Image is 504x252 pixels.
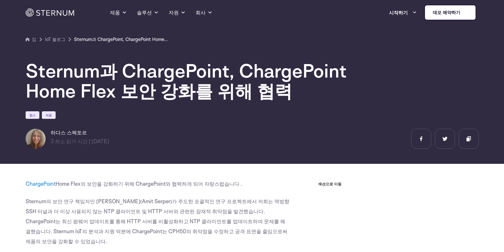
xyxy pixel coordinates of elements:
[46,113,52,117] font: 제품
[196,9,206,16] font: 회사
[389,9,408,16] font: 시작하기
[389,6,417,19] a: 시작하기
[42,111,56,119] a: 제품
[26,180,56,187] a: ChargePoint
[26,111,39,119] a: 랩스
[74,36,219,42] font: Sternum과 ChargePoint, ChargePoint Home Flex 보안 강화를 위해 협력
[74,36,168,43] a: Sternum과 ChargePoint, ChargePoint Home Flex 보안 강화를 위해 협력
[169,9,179,16] font: 자원
[45,36,65,43] a: IoT 블로그
[26,36,36,43] a: 집
[32,36,36,42] font: 집
[26,129,46,149] img: 하다스 스펙토르
[110,9,120,16] font: 제품
[137,9,152,16] font: 솔루션
[51,138,54,144] font: 3
[463,10,468,15] img: 흉골 IoT
[51,129,87,136] font: 하다스 스펙토르
[92,138,109,144] font: [DATE]
[26,198,289,244] font: Sternum의 보안 연구 책임자인 [PERSON_NAME](Amit Serper)가 주도한 포괄적인 연구 프로젝트에서 저희는 역방향 SSH 터널과 더 이상 사용되지 않는 N...
[26,59,347,102] font: Sternum과 ChargePoint, ChargePoint Home Flex 보안 강화를 위해 협력
[433,9,460,15] font: 데모 예약하기
[56,180,81,187] font: Home Flex
[318,181,342,186] font: 섹션으로 이동
[55,138,90,144] font: 최소 읽기 시간 |
[81,180,242,187] font: 의 보안을 강화하기 위해 ChargePoint와 협력하게 되어 자랑스럽습니다 .
[45,36,65,42] font: IoT 블로그
[424,5,476,20] a: 데모 예약하기
[29,113,36,117] font: 랩스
